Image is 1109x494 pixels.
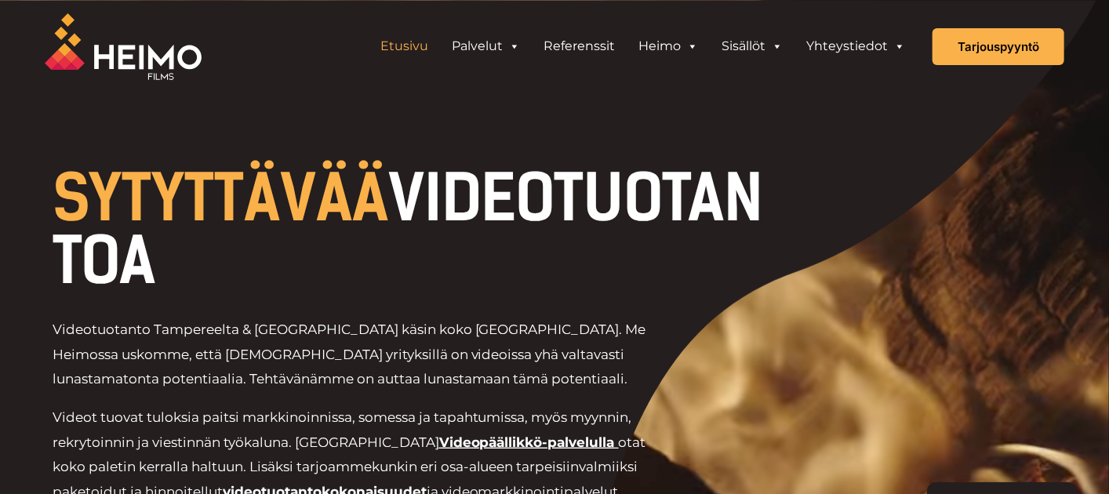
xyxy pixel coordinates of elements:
[440,31,532,62] a: Palvelut
[372,459,580,474] span: kunkin eri osa-alueen tarpeisiin
[794,31,917,62] a: Yhteystiedot
[361,31,925,62] aside: Header Widget 1
[439,434,615,450] a: Videopäällikkö-palvelulla
[53,318,657,392] p: Videotuotanto Tampereelta & [GEOGRAPHIC_DATA] käsin koko [GEOGRAPHIC_DATA]. Me Heimossa uskomme, ...
[53,161,388,236] span: SYTYTTÄVÄÄ
[45,13,202,80] img: Heimo Filmsin logo
[627,31,710,62] a: Heimo
[710,31,794,62] a: Sisällöt
[933,28,1064,65] a: Tarjouspyyntö
[53,167,764,292] h1: VIDEOTUOTANTOA
[369,31,440,62] a: Etusivu
[532,31,627,62] a: Referenssit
